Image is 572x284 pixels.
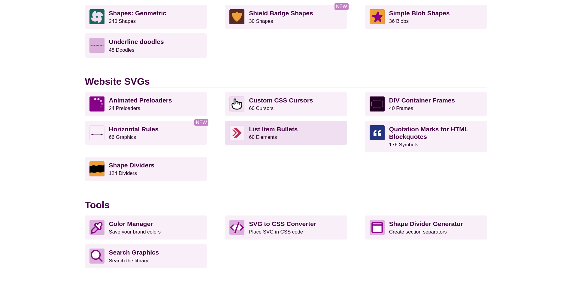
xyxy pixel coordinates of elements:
strong: Horizontal Rules [109,126,159,133]
strong: Shape Divider Generator [389,220,463,227]
small: 30 Shapes [249,18,273,24]
small: 36 Blobs [389,18,409,24]
small: 176 Symbols [389,142,418,148]
small: 66 Graphics [109,134,136,140]
a: Horizontal Rules66 Graphics [85,121,207,145]
small: Create section separators [389,229,447,235]
img: open quotation mark square and round [370,125,385,140]
strong: Shapes: Geometric [109,10,166,17]
img: Arrowhead caps on a horizontal rule line [89,125,104,140]
a: Shape Dividers124 Dividers [85,157,207,181]
img: fancy vintage frame [370,96,385,111]
a: Simple Blob Shapes36 Blobs [365,5,487,29]
strong: Shape Dividers [109,162,155,169]
a: Quotation Marks for HTML Blockquotes176 Symbols [365,121,487,153]
strong: List Item Bullets [249,126,298,133]
strong: Shield Badge Shapes [249,10,313,17]
small: Place SVG in CSS code [249,229,303,235]
small: 60 Elements [249,134,277,140]
img: spinning loading animation fading dots in circle [89,96,104,111]
strong: Quotation Marks for HTML Blockquotes [389,126,468,140]
img: Waves section divider [89,161,104,176]
img: pinwheel shape made of half circles over green background [89,9,104,24]
a: Shapes: Geometric240 Shapes [85,5,207,29]
small: Save your brand colors [109,229,161,235]
small: 48 Doodles [109,47,135,53]
a: Shape Divider Generator Create section separators [365,215,487,240]
strong: SVG to CSS Converter [249,220,316,227]
h2: Website SVGs [85,76,487,87]
strong: Underline doodles [109,38,164,45]
img: hand-drawn underline waves [89,38,104,53]
a: Color Manager Save your brand colors [85,215,207,240]
a: Animated Preloaders24 Preloaders [85,92,207,116]
a: Shield Badge Shapes30 Shapes [225,5,347,29]
a: Search Graphics Search the library [85,244,207,268]
strong: Simple Blob Shapes [389,10,450,17]
a: Underline doodles48 Doodles [85,33,207,57]
strong: Custom CSS Cursors [249,97,313,104]
strong: Color Manager [109,220,153,227]
small: 124 Dividers [109,170,137,176]
small: Search the library [109,258,149,264]
strong: Search Graphics [109,249,159,256]
img: Dual chevrons icon [229,125,244,140]
a: List Item Bullets60 Elements [225,121,347,145]
small: 40 Frames [389,105,413,111]
a: SVG to CSS Converter Place SVG in CSS code [225,215,347,240]
img: starfish blob [370,9,385,24]
img: Hand pointer icon [229,96,244,111]
img: Shield Badge Shape [229,9,244,24]
a: Custom CSS Cursors60 Cursors [225,92,347,116]
strong: Animated Preloaders [109,97,172,104]
small: 240 Shapes [109,18,136,24]
strong: DIV Container Frames [389,97,455,104]
h2: Tools [85,199,487,211]
a: DIV Container Frames40 Frames [365,92,487,116]
small: 60 Cursors [249,105,274,111]
small: 24 Preloaders [109,105,140,111]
